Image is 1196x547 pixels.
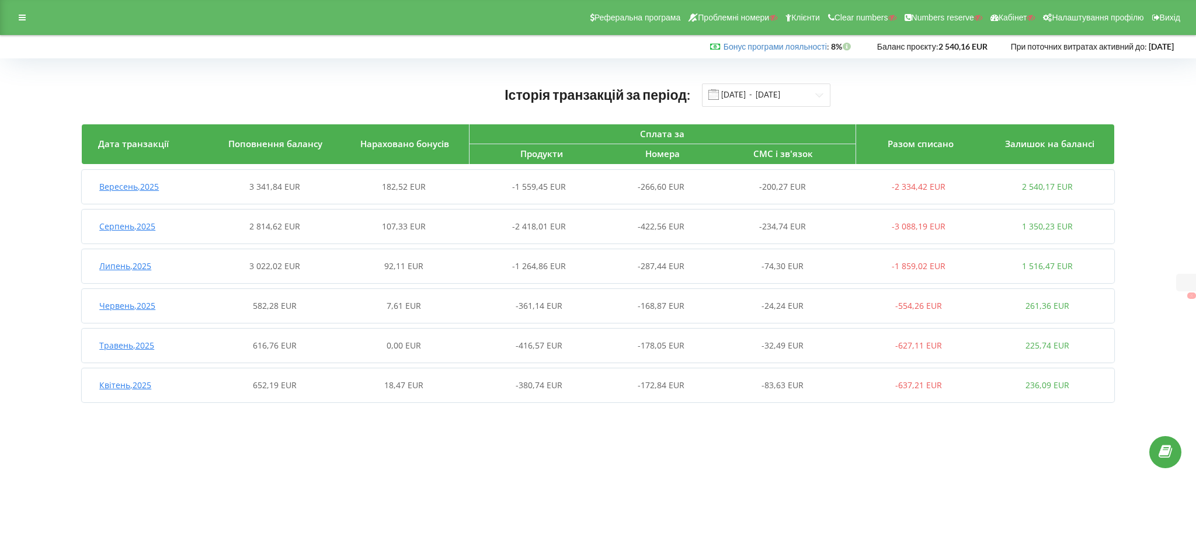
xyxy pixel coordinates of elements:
span: -32,49 EUR [762,340,804,351]
span: 1 350,23 EUR [1022,221,1073,232]
span: -24,24 EUR [762,300,804,311]
strong: 8% [831,41,854,51]
span: Баланс проєкту: [877,41,938,51]
a: Бонус програми лояльності [724,41,827,51]
span: -234,74 EUR [759,221,806,232]
span: -380,74 EUR [516,379,562,391]
span: 182,52 EUR [382,181,426,192]
span: Поповнення балансу [228,138,322,149]
span: -1 264,86 EUR [512,260,566,271]
span: Вихід [1160,13,1180,22]
span: Серпень , 2025 [99,221,155,232]
span: -554,26 EUR [895,300,942,311]
span: Clear numbers [835,13,888,22]
span: Кабінет [999,13,1027,22]
span: -422,56 EUR [638,221,684,232]
span: Реферальна програма [594,13,681,22]
span: -74,30 EUR [762,260,804,271]
span: Нараховано бонусів [360,138,449,149]
span: 1 516,47 EUR [1022,260,1073,271]
strong: [DATE] [1149,41,1174,51]
span: -83,63 EUR [762,379,804,391]
span: Клієнти [791,13,820,22]
span: Червень , 2025 [99,300,155,311]
span: -1 559,45 EUR [512,181,566,192]
span: -361,14 EUR [516,300,562,311]
span: 261,36 EUR [1025,300,1069,311]
span: -287,44 EUR [638,260,684,271]
span: Травень , 2025 [99,340,154,351]
span: 652,19 EUR [253,379,297,391]
span: -1 859,02 EUR [892,260,945,271]
span: 616,76 EUR [253,340,297,351]
span: При поточних витратах активний до: [1011,41,1147,51]
span: Історія транзакцій за період: [505,86,690,103]
strong: 2 540,16 EUR [938,41,988,51]
span: 7,61 EUR [387,300,421,311]
span: Квітень , 2025 [99,379,151,391]
span: 18,47 EUR [384,379,423,391]
span: -168,87 EUR [638,300,684,311]
span: Продукти [520,148,563,159]
span: СМС і зв'язок [753,148,813,159]
span: Numbers reserve [912,13,974,22]
span: Разом списано [888,138,954,149]
span: 2 814,62 EUR [249,221,300,232]
span: -172,84 EUR [638,379,684,391]
span: Липень , 2025 [99,260,151,271]
span: 92,11 EUR [384,260,423,271]
span: Сплата за [640,128,684,140]
span: Проблемні номери [698,13,769,22]
span: 3 341,84 EUR [249,181,300,192]
span: 3 022,02 EUR [249,260,300,271]
span: : [724,41,829,51]
span: Дата транзакції [98,138,169,149]
span: -178,05 EUR [638,340,684,351]
span: -2 418,01 EUR [512,221,566,232]
span: -637,21 EUR [895,379,942,391]
span: 0,00 EUR [387,340,421,351]
span: 582,28 EUR [253,300,297,311]
span: -2 334,42 EUR [892,181,945,192]
span: -416,57 EUR [516,340,562,351]
span: Налаштування профілю [1052,13,1143,22]
span: -266,60 EUR [638,181,684,192]
span: 225,74 EUR [1025,340,1069,351]
button: X [1187,292,1196,299]
span: -3 088,19 EUR [892,221,945,232]
span: -627,11 EUR [895,340,942,351]
span: Номера [645,148,680,159]
span: 236,09 EUR [1025,379,1069,391]
span: Залишок на балансі [1005,138,1094,149]
span: -200,27 EUR [759,181,806,192]
span: 2 540,17 EUR [1022,181,1073,192]
span: 107,33 EUR [382,221,426,232]
span: Вересень , 2025 [99,181,159,192]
